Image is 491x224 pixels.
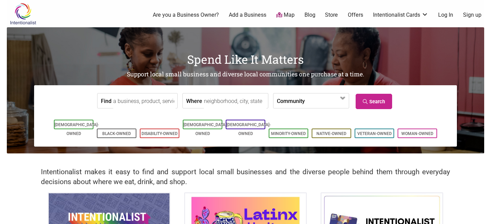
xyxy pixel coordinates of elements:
a: Add a Business [229,11,266,19]
a: Woman-Owned [401,131,433,136]
a: Native-Owned [316,131,346,136]
input: neighborhood, city, state [204,93,266,109]
a: Map [276,11,295,19]
input: a business, product, service [113,93,176,109]
a: Store [325,11,338,19]
a: Intentionalist Cards [373,11,428,19]
a: Sign up [463,11,481,19]
a: Log In [438,11,453,19]
label: Community [277,93,305,108]
h2: Support local small business and diverse local communities one purchase at a time. [7,70,484,79]
h2: Intentionalist makes it easy to find and support local small businesses and the diverse people be... [41,167,450,187]
a: Black-Owned [102,131,131,136]
a: Disability-Owned [142,131,178,136]
label: Find [101,93,111,108]
a: [DEMOGRAPHIC_DATA]-Owned [183,122,228,136]
img: Intentionalist [7,3,39,25]
a: [DEMOGRAPHIC_DATA]-Owned [226,122,271,136]
a: Offers [348,11,363,19]
h1: Spend Like It Matters [7,51,484,68]
label: Where [186,93,202,108]
a: Minority-Owned [271,131,306,136]
a: Blog [304,11,315,19]
a: [DEMOGRAPHIC_DATA]-Owned [55,122,99,136]
a: Search [356,94,392,109]
a: Are you a Business Owner? [153,11,219,19]
a: Veteran-Owned [357,131,392,136]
